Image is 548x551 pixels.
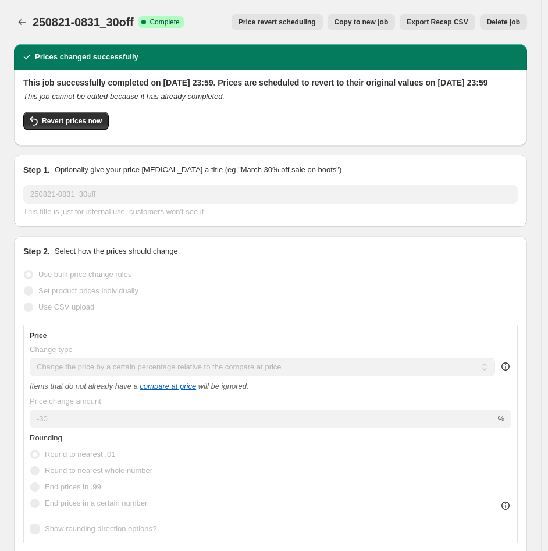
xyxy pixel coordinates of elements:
[30,345,73,354] span: Change type
[497,414,504,423] span: %
[198,382,249,390] i: will be ignored.
[328,14,396,30] button: Copy to new job
[14,14,30,30] button: Price change jobs
[239,17,316,27] span: Price revert scheduling
[35,51,138,63] h2: Prices changed successfully
[45,466,152,475] span: Round to nearest whole number
[23,185,518,204] input: 30% off holiday sale
[500,361,511,372] div: help
[55,246,178,257] p: Select how the prices should change
[487,17,520,27] span: Delete job
[30,382,138,390] i: Items that do not already have a
[30,433,62,442] span: Rounding
[33,16,133,29] span: 250821-0831_30off
[45,450,115,458] span: Round to nearest .01
[232,14,323,30] button: Price revert scheduling
[45,482,101,491] span: End prices in .99
[45,524,156,533] span: Show rounding direction options?
[38,303,94,311] span: Use CSV upload
[38,270,131,279] span: Use bulk price change rules
[400,14,475,30] button: Export Recap CSV
[150,17,179,27] span: Complete
[30,410,495,428] input: -20
[23,112,109,130] button: Revert prices now
[30,397,101,406] span: Price change amount
[23,164,50,176] h2: Step 1.
[480,14,527,30] button: Delete job
[55,164,341,176] p: Optionally give your price [MEDICAL_DATA] a title (eg "March 30% off sale on boots")
[140,382,196,390] button: compare at price
[335,17,389,27] span: Copy to new job
[23,207,204,216] span: This title is just for internal use, customers won't see it
[23,92,225,101] i: This job cannot be edited because it has already completed.
[23,77,518,88] h2: This job successfully completed on [DATE] 23:59. Prices are scheduled to revert to their original...
[30,331,47,340] h3: Price
[38,286,138,295] span: Set product prices individually
[23,246,50,257] h2: Step 2.
[42,116,102,126] span: Revert prices now
[45,499,147,507] span: End prices in a certain number
[407,17,468,27] span: Export Recap CSV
